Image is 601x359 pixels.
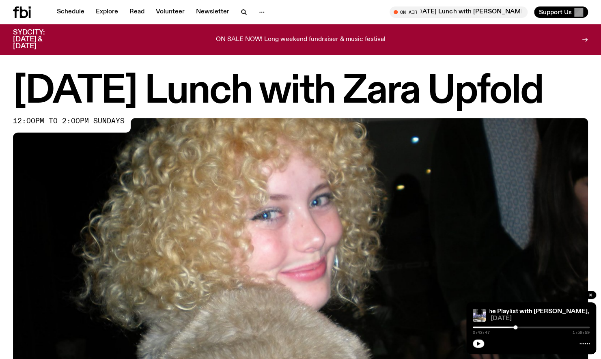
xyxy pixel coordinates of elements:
a: Schedule [52,6,89,18]
span: Support Us [539,9,572,16]
button: Support Us [534,6,588,18]
span: 12:00pm to 2:00pm sundays [13,118,125,125]
a: Volunteer [151,6,190,18]
button: On Air[DATE] Lunch with [PERSON_NAME] and [PERSON_NAME] // [PERSON_NAME] Interview [390,6,528,18]
span: [DATE] [491,316,590,322]
h3: SYDCITY: [DATE] & [DATE] [13,29,65,50]
a: Explore [91,6,123,18]
span: 1:59:59 [573,331,590,335]
span: 0:43:47 [473,331,490,335]
a: Newsletter [191,6,234,18]
p: ON SALE NOW! Long weekend fundraiser & music festival [216,36,386,43]
a: Read [125,6,149,18]
h1: [DATE] Lunch with Zara Upfold [13,73,588,110]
